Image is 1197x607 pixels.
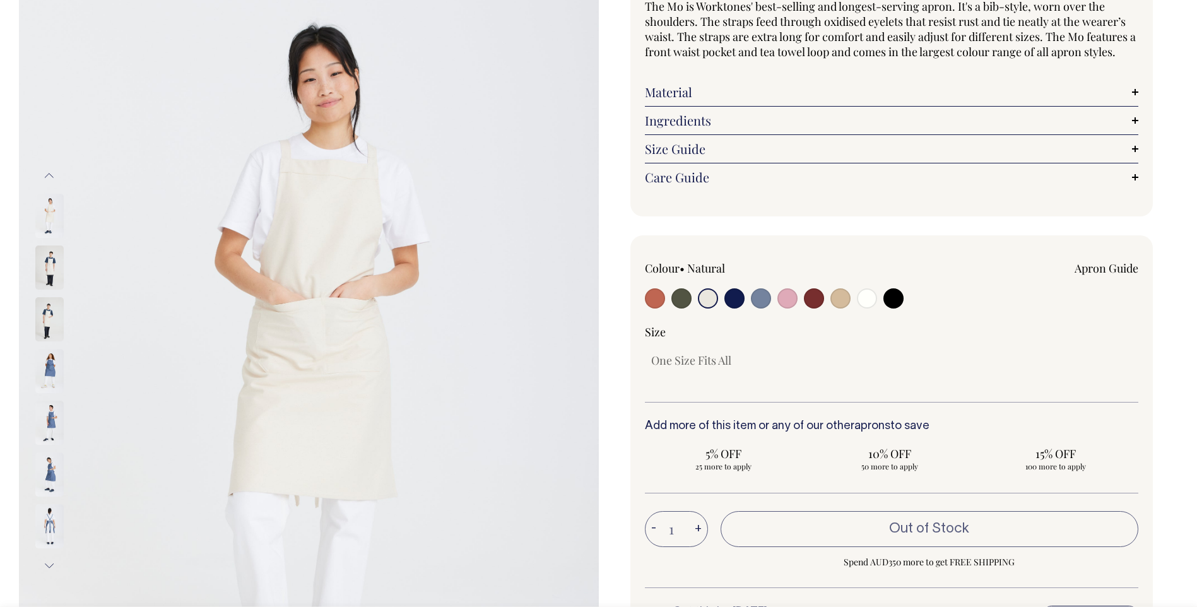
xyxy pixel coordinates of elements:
img: blue/grey [35,401,64,445]
img: natural [35,194,64,238]
span: Spend AUD350 more to get FREE SHIPPING [721,555,1139,570]
a: Apron Guide [1075,261,1138,276]
span: 15% OFF [982,446,1128,461]
div: Size [645,324,1139,339]
a: Size Guide [645,141,1139,156]
img: natural [35,297,64,341]
span: 25 more to apply [651,461,797,471]
label: Natural [687,261,725,276]
input: One Size Fits All [645,349,738,372]
span: 100 more to apply [982,461,1128,471]
div: Colour [645,261,842,276]
button: Previous [40,162,59,190]
button: Out of Stock [721,511,1139,546]
input: 10% OFF 50 more to apply [810,442,969,475]
span: • [680,261,685,276]
span: Out of Stock [889,522,969,535]
img: blue/grey [35,349,64,393]
button: - [645,517,663,542]
input: 5% OFF 25 more to apply [645,442,803,475]
input: 15% OFF 100 more to apply [976,442,1135,475]
a: Material [645,85,1139,100]
span: 10% OFF [817,446,962,461]
button: Next [40,552,59,580]
img: blue/grey [35,452,64,497]
a: Care Guide [645,170,1139,185]
button: + [688,517,708,542]
a: aprons [854,421,890,432]
img: blue/grey [35,504,64,548]
a: Ingredients [645,113,1139,128]
img: natural [35,245,64,290]
h6: Add more of this item or any of our other to save [645,420,1139,433]
span: 5% OFF [651,446,797,461]
span: One Size Fits All [651,353,731,368]
span: 50 more to apply [817,461,962,471]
